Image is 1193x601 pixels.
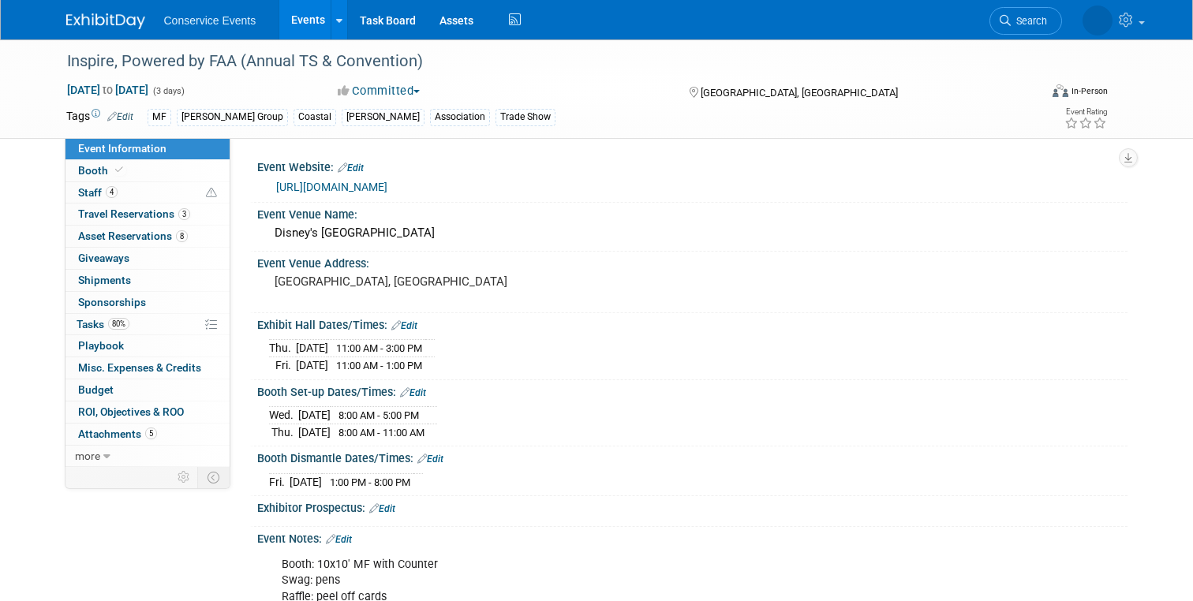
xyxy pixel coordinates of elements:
[290,473,322,490] td: [DATE]
[65,357,230,379] a: Misc. Expenses & Credits
[369,503,395,514] a: Edit
[65,335,230,356] a: Playbook
[115,166,123,174] i: Booth reservation complete
[257,496,1128,517] div: Exhibitor Prospectus:
[298,407,331,424] td: [DATE]
[269,340,296,357] td: Thu.
[65,314,230,335] a: Tasks80%
[177,109,288,125] div: [PERSON_NAME] Group
[78,164,126,177] span: Booth
[257,380,1128,401] div: Booth Set-up Dates/Times:
[206,186,217,200] span: Potential Scheduling Conflict -- at least one attendee is tagged in another overlapping event.
[257,252,1128,271] div: Event Venue Address:
[65,248,230,269] a: Giveaways
[257,155,1128,176] div: Event Website:
[145,427,157,439] span: 5
[400,387,426,398] a: Edit
[65,379,230,401] a: Budget
[989,7,1062,35] a: Search
[106,186,118,198] span: 4
[336,342,422,354] span: 11:00 AM - 3:00 PM
[496,109,555,125] div: Trade Show
[148,109,171,125] div: MF
[78,361,201,374] span: Misc. Expenses & Credits
[65,446,230,467] a: more
[65,292,230,313] a: Sponsorships
[78,339,124,352] span: Playbook
[107,111,133,122] a: Edit
[78,186,118,199] span: Staff
[954,82,1108,106] div: Event Format
[336,360,422,371] span: 11:00 AM - 1:00 PM
[77,318,129,330] span: Tasks
[164,14,256,27] span: Conservice Events
[75,450,100,462] span: more
[78,274,131,286] span: Shipments
[326,534,352,545] a: Edit
[269,473,290,490] td: Fri.
[65,270,230,291] a: Shipments
[66,83,149,97] span: [DATE] [DATE]
[701,87,898,99] span: [GEOGRAPHIC_DATA], [GEOGRAPHIC_DATA]
[78,230,188,242] span: Asset Reservations
[78,383,114,396] span: Budget
[78,296,146,308] span: Sponsorships
[151,86,185,96] span: (3 days)
[294,109,336,125] div: Coastal
[332,83,426,99] button: Committed
[100,84,115,96] span: to
[1083,6,1113,35] img: Savannah Doctor
[430,109,490,125] div: Association
[269,357,296,374] td: Fri.
[269,407,298,424] td: Wed.
[65,160,230,181] a: Booth
[269,221,1116,245] div: Disney's [GEOGRAPHIC_DATA]
[78,405,184,418] span: ROI, Objectives & ROO
[296,357,328,374] td: [DATE]
[78,427,157,440] span: Attachments
[269,424,298,440] td: Thu.
[62,47,1019,76] div: Inspire, Powered by FAA (Annual TS & Convention)
[391,320,417,331] a: Edit
[276,181,387,193] a: [URL][DOMAIN_NAME]
[1071,85,1108,97] div: In-Person
[78,207,190,220] span: Travel Reservations
[1011,15,1047,27] span: Search
[197,467,230,487] td: Toggle Event Tabs
[66,13,145,29] img: ExhibitDay
[65,226,230,247] a: Asset Reservations8
[342,109,424,125] div: [PERSON_NAME]
[1064,108,1107,116] div: Event Rating
[296,340,328,357] td: [DATE]
[108,318,129,330] span: 80%
[257,446,1128,467] div: Booth Dismantle Dates/Times:
[178,208,190,220] span: 3
[1053,84,1068,97] img: Format-Inperson.png
[257,313,1128,334] div: Exhibit Hall Dates/Times:
[257,527,1128,547] div: Event Notes:
[78,142,166,155] span: Event Information
[298,424,331,440] td: [DATE]
[65,203,230,225] a: Travel Reservations3
[417,454,443,465] a: Edit
[338,162,364,174] a: Edit
[338,409,419,421] span: 8:00 AM - 5:00 PM
[65,401,230,423] a: ROI, Objectives & ROO
[65,138,230,159] a: Event Information
[330,476,410,488] span: 1:00 PM - 8:00 PM
[275,274,603,289] pre: [GEOGRAPHIC_DATA], [GEOGRAPHIC_DATA]
[66,108,133,126] td: Tags
[176,230,188,242] span: 8
[78,252,129,264] span: Giveaways
[338,427,424,439] span: 8:00 AM - 11:00 AM
[257,203,1128,222] div: Event Venue Name:
[65,182,230,203] a: Staff4
[170,467,198,487] td: Personalize Event Tab Strip
[65,424,230,445] a: Attachments5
